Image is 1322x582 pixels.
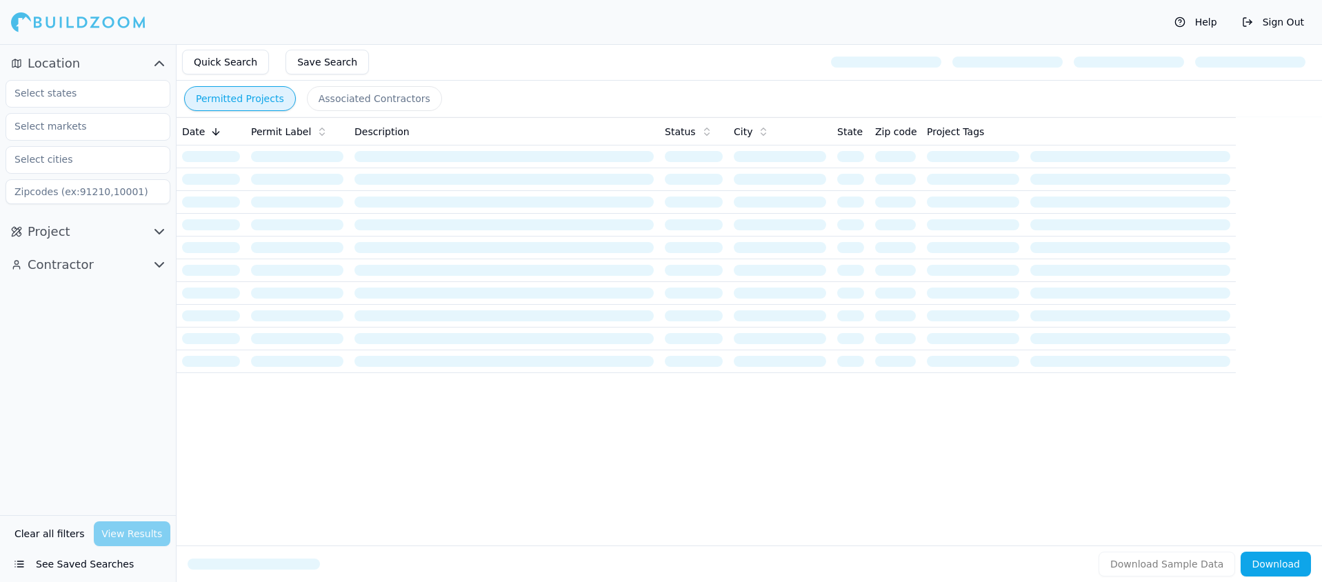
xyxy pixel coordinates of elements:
button: Permitted Projects [184,86,296,111]
input: Zipcodes (ex:91210,10001) [6,179,170,204]
span: Status [665,125,696,139]
button: Quick Search [182,50,269,74]
span: State [837,125,863,139]
button: Project [6,221,170,243]
button: Save Search [286,50,369,74]
span: Description [354,125,410,139]
button: Download [1241,552,1311,576]
button: Sign Out [1235,11,1311,33]
button: Location [6,52,170,74]
span: Date [182,125,205,139]
span: Project Tags [927,125,984,139]
input: Select states [6,81,152,106]
input: Select markets [6,114,152,139]
span: Permit Label [251,125,311,139]
span: Project [28,222,70,241]
button: Help [1168,11,1224,33]
button: See Saved Searches [6,552,170,576]
button: Clear all filters [11,521,88,546]
span: Location [28,54,80,73]
button: Associated Contractors [307,86,442,111]
span: Zip code [875,125,917,139]
input: Select cities [6,147,152,172]
span: Contractor [28,255,94,274]
button: Contractor [6,254,170,276]
span: City [734,125,752,139]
